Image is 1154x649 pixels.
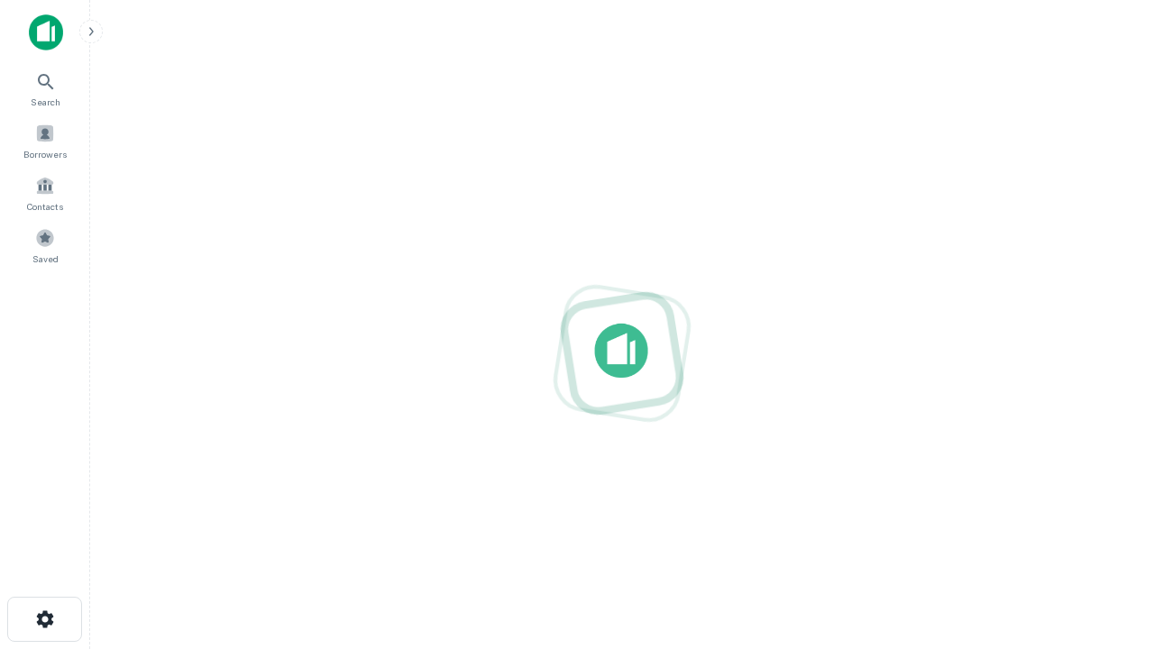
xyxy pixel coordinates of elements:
span: Saved [32,251,59,266]
img: capitalize-icon.png [29,14,63,50]
a: Borrowers [5,116,85,165]
a: Contacts [5,169,85,217]
span: Contacts [27,199,63,214]
span: Search [31,95,60,109]
iframe: Chat Widget [1064,447,1154,534]
span: Borrowers [23,147,67,161]
a: Saved [5,221,85,270]
a: Search [5,64,85,113]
